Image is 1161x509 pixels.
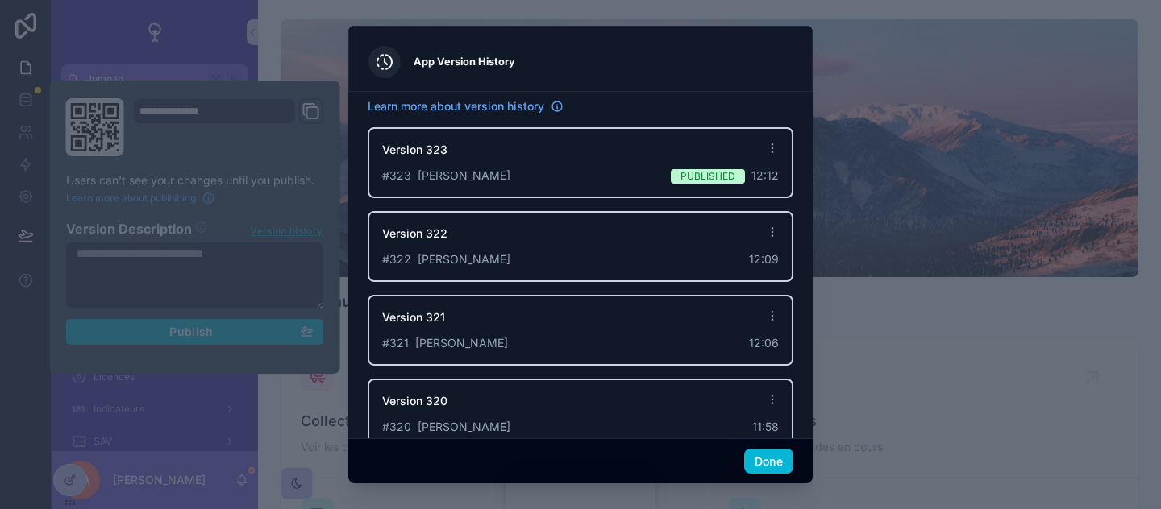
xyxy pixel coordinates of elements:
span: # 323 [382,168,510,184]
span: # 320 [382,419,510,435]
span: Learn more about version history [368,98,544,114]
span: Version 323 [382,142,447,158]
span: # 321 [382,335,508,351]
span: Version 320 [382,393,447,409]
span: [PERSON_NAME] [418,168,510,182]
span: Published [680,170,735,183]
h3: App Version History [414,52,515,72]
span: 12:06 [749,335,779,351]
span: Version 322 [382,226,447,242]
span: [PERSON_NAME] [418,420,510,433]
a: Learn more about version history [368,98,564,114]
span: 12:12 [751,168,779,184]
span: 11:58 [752,419,779,435]
span: # 322 [382,251,510,267]
button: Done [744,449,793,474]
span: [PERSON_NAME] [415,336,508,350]
span: 12:09 [749,251,779,267]
span: Version 321 [382,309,445,325]
span: [PERSON_NAME] [418,252,510,266]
